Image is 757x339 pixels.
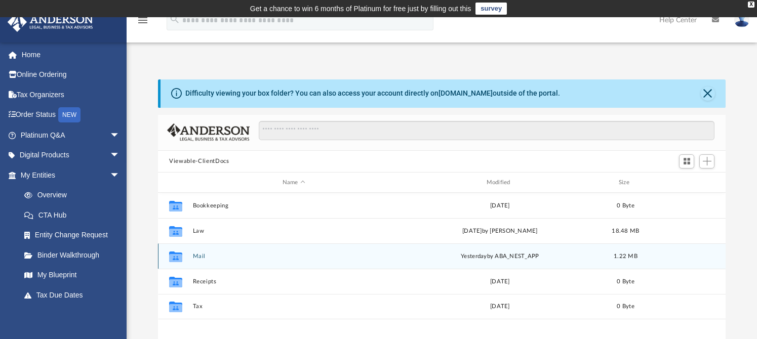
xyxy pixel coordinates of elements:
[7,305,130,325] a: My Anderson Teamarrow_drop_down
[110,145,130,166] span: arrow_drop_down
[193,278,395,285] button: Receipts
[399,303,601,312] div: [DATE]
[617,304,634,310] span: 0 Byte
[163,178,188,187] div: id
[14,245,135,265] a: Binder Walkthrough
[14,185,135,205] a: Overview
[193,253,395,260] button: Mail
[614,253,638,259] span: 1.22 MB
[7,84,135,105] a: Tax Organizers
[110,165,130,186] span: arrow_drop_down
[701,87,715,101] button: Close
[137,14,149,26] i: menu
[439,89,493,97] a: [DOMAIN_NAME]
[699,154,714,168] button: Add
[5,12,96,32] img: Anderson Advisors Platinum Portal
[7,165,135,185] a: My Entitiesarrow_drop_down
[110,305,130,326] span: arrow_drop_down
[612,228,640,234] span: 18.48 MB
[617,203,634,208] span: 0 Byte
[734,13,749,27] img: User Pic
[193,228,395,234] button: Law
[192,178,394,187] div: Name
[193,202,395,209] button: Bookkeeping
[185,88,560,99] div: Difficulty viewing your box folder? You can also access your account directly on outside of the p...
[606,178,646,187] div: Size
[169,14,180,25] i: search
[7,145,135,165] a: Digital Productsarrow_drop_down
[475,3,507,15] a: survey
[259,121,714,140] input: Search files and folders
[7,125,135,145] a: Platinum Q&Aarrow_drop_down
[14,205,135,225] a: CTA Hub
[169,157,229,166] button: Viewable-ClientDocs
[110,125,130,146] span: arrow_drop_down
[617,279,634,284] span: 0 Byte
[399,201,601,210] div: [DATE]
[7,65,135,85] a: Online Ordering
[14,285,135,305] a: Tax Due Dates
[58,107,81,122] div: NEW
[399,178,601,187] div: Modified
[14,265,130,285] a: My Blueprint
[399,277,601,286] div: [DATE]
[399,252,601,261] div: by ABA_NEST_APP
[250,3,471,15] div: Get a chance to win 6 months of Platinum for free just by filling out this
[137,19,149,26] a: menu
[748,2,754,8] div: close
[193,304,395,310] button: Tax
[399,227,601,236] div: [DATE] by [PERSON_NAME]
[7,45,135,65] a: Home
[679,154,694,168] button: Switch to Grid View
[14,225,135,245] a: Entity Change Request
[7,105,135,125] a: Order StatusNEW
[461,253,487,259] span: yesterday
[651,178,722,187] div: id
